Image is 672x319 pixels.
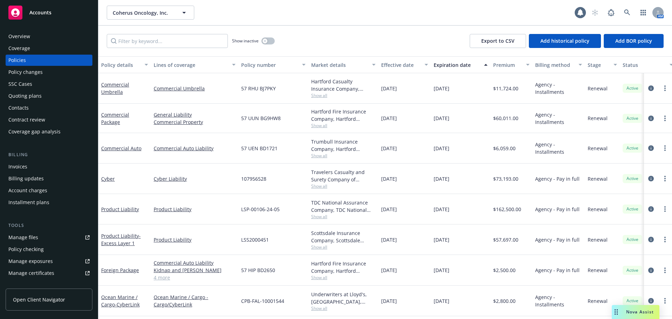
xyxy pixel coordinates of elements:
div: Quoting plans [8,90,42,102]
span: $2,500.00 [493,266,516,274]
div: Overview [8,31,30,42]
span: [DATE] [381,266,397,274]
span: Show all [311,305,376,311]
a: Policies [6,55,92,66]
span: 107956528 [241,175,266,182]
span: Renewal [588,145,608,152]
span: Coherus Oncology, Inc. [113,9,173,16]
button: Billing method [532,56,585,73]
span: Active [625,85,639,91]
a: Manage exposures [6,256,92,267]
div: Travelers Casualty and Surety Company of America, Travelers Insurance [311,168,376,183]
a: circleInformation [647,144,655,152]
span: [DATE] [381,85,397,92]
div: Scottsdale Insurance Company, Scottsdale Insurance Company (Nationwide), CRC Group [311,229,376,244]
span: Agency - Pay in full [535,266,580,274]
span: [DATE] [381,145,397,152]
div: Policy number [241,61,298,69]
a: circleInformation [647,235,655,244]
a: Commercial Umbrella [154,85,236,92]
span: Show all [311,123,376,129]
span: Show all [311,275,376,280]
span: Show all [311,244,376,250]
span: Renewal [588,115,608,122]
a: Cyber [101,175,115,182]
div: Policy checking [8,244,44,255]
a: Ocean Marine / Cargo - Cargo/CyberLink [154,293,236,308]
a: Policy checking [6,244,92,255]
a: Commercial Package [101,111,129,125]
a: more [661,84,669,92]
span: LSS2000451 [241,236,269,243]
span: 57 HIP BD2650 [241,266,275,274]
a: Commercial Property [154,118,236,126]
a: Commercial Umbrella [101,81,129,95]
a: Contract review [6,114,92,125]
span: Agency - Installments [535,81,582,96]
a: Foreign Package [101,267,139,273]
button: Nova Assist [612,305,659,319]
div: Hartford Fire Insurance Company, Hartford Insurance Group [311,260,376,275]
a: Manage certificates [6,268,92,279]
a: Quoting plans [6,90,92,102]
span: $11,724.00 [493,85,518,92]
span: $57,697.00 [493,236,518,243]
span: Open Client Navigator [13,296,65,303]
a: Commercial Auto [101,145,141,152]
a: circleInformation [647,266,655,275]
span: Active [625,236,639,243]
div: Stage [588,61,609,69]
span: [DATE] [381,297,397,305]
span: Show all [311,92,376,98]
span: Renewal [588,236,608,243]
div: Hartford Casualty Insurance Company, Hartford Insurance Group [311,78,376,92]
span: Show all [311,183,376,189]
span: Export to CSV [481,37,514,44]
span: $2,800.00 [493,297,516,305]
a: Manage files [6,232,92,243]
span: [DATE] [434,266,449,274]
button: Expiration date [431,56,490,73]
div: Billing [6,151,92,158]
button: Market details [308,56,378,73]
a: circleInformation [647,205,655,213]
div: Billing updates [8,173,44,184]
div: Premium [493,61,522,69]
span: 57 UEN BD1721 [241,145,278,152]
div: Policy details [101,61,140,69]
a: more [661,144,669,152]
div: Manage claims [8,279,44,291]
div: Coverage gap analysis [8,126,61,137]
span: Show all [311,153,376,159]
button: Lines of coverage [151,56,238,73]
span: Renewal [588,175,608,182]
button: Coherus Oncology, Inc. [107,6,194,20]
div: Contract review [8,114,45,125]
button: Export to CSV [470,34,526,48]
button: Stage [585,56,620,73]
span: Active [625,298,639,304]
a: Search [620,6,634,20]
a: Start snowing [588,6,602,20]
div: Drag to move [612,305,621,319]
span: 57 UUN BG9HW8 [241,115,281,122]
span: - Excess Layer 1 [101,233,141,247]
a: 4 more [154,274,236,281]
a: Cyber Liability [154,175,236,182]
button: Policy number [238,56,308,73]
span: Active [625,175,639,182]
a: Installment plans [6,197,92,208]
span: LSP-00106-24-05 [241,206,280,213]
a: Kidnap and [PERSON_NAME] [154,266,236,274]
div: Coverage [8,43,30,54]
span: $162,500.00 [493,206,521,213]
a: more [661,266,669,275]
span: 57 RHU BJ7PKY [241,85,276,92]
div: Lines of coverage [154,61,228,69]
span: [DATE] [434,236,449,243]
button: Add historical policy [529,34,601,48]
div: Billing method [535,61,574,69]
a: circleInformation [647,297,655,305]
button: Add BOR policy [604,34,664,48]
div: Invoices [8,161,27,172]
